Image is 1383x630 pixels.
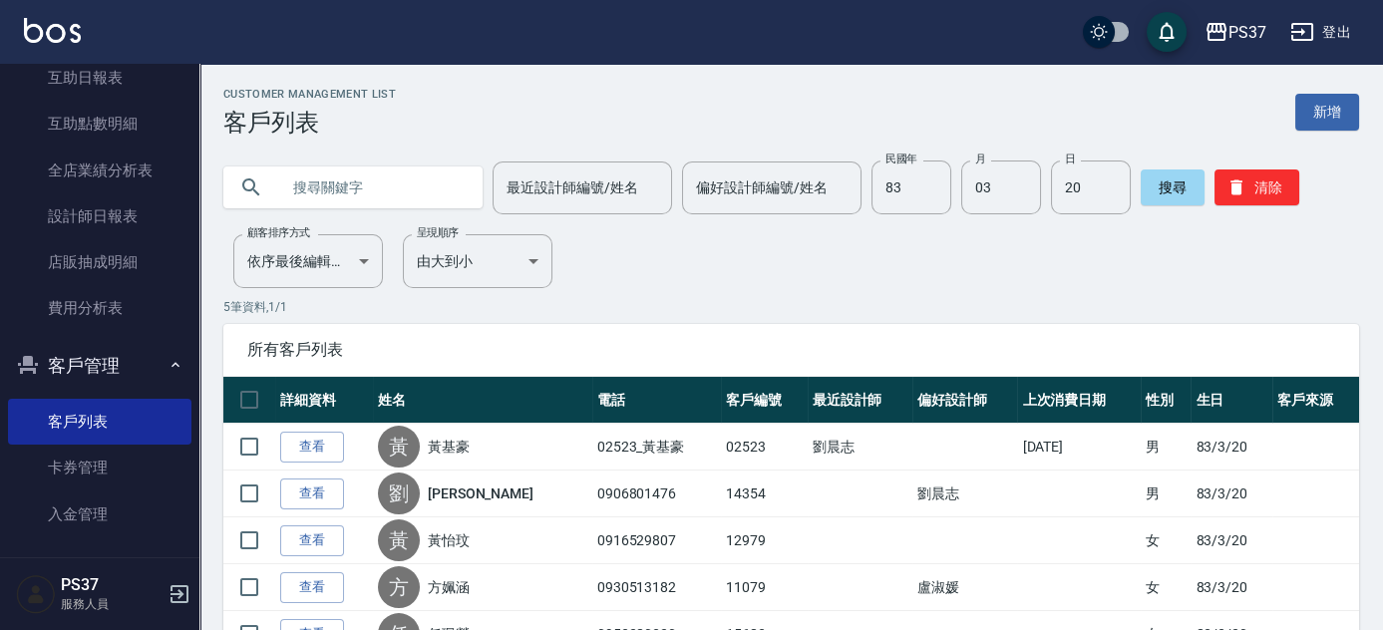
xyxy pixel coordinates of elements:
div: 黃 [378,519,420,561]
th: 性別 [1141,377,1191,424]
div: 黃 [378,426,420,468]
th: 電話 [592,377,721,424]
label: 呈現順序 [417,225,459,240]
input: 搜尋關鍵字 [279,160,467,214]
button: 客戶管理 [8,340,191,392]
button: 登出 [1282,14,1359,51]
td: 女 [1141,564,1191,611]
th: 詳細資料 [275,377,373,424]
td: 14354 [721,471,808,517]
td: 男 [1141,471,1191,517]
a: 客戶列表 [8,399,191,445]
td: 0930513182 [592,564,721,611]
a: 設計師日報表 [8,193,191,239]
p: 服務人員 [61,595,163,613]
th: 客戶編號 [721,377,808,424]
div: 劉 [378,472,420,514]
td: 83/3/20 [1191,564,1271,611]
img: Logo [24,18,81,43]
div: 方 [378,566,420,608]
h5: PS37 [61,575,163,595]
a: 黃怡玟 [428,530,470,550]
a: 店販抽成明細 [8,239,191,285]
td: 女 [1141,517,1191,564]
th: 最近設計師 [808,377,912,424]
button: 清除 [1214,169,1299,205]
button: save [1147,12,1187,52]
td: 劉晨志 [808,424,912,471]
h2: Customer Management List [223,88,396,101]
th: 上次消費日期 [1017,377,1141,424]
a: 新增 [1295,94,1359,131]
a: 方姵涵 [428,577,470,597]
label: 月 [975,152,985,166]
th: 偏好設計師 [912,377,1017,424]
a: 費用分析表 [8,285,191,331]
label: 日 [1065,152,1075,166]
p: 5 筆資料, 1 / 1 [223,298,1359,316]
a: 互助日報表 [8,55,191,101]
a: 黃基豪 [428,437,470,457]
label: 顧客排序方式 [247,225,310,240]
a: 全店業績分析表 [8,148,191,193]
td: 02523 [721,424,808,471]
td: 11079 [721,564,808,611]
td: 男 [1141,424,1191,471]
th: 姓名 [373,377,592,424]
a: [PERSON_NAME] [428,483,533,503]
button: PS37 [1197,12,1274,53]
a: 入金管理 [8,491,191,537]
th: 客戶來源 [1272,377,1359,424]
td: 0916529807 [592,517,721,564]
span: 所有客戶列表 [247,340,1335,360]
div: 依序最後編輯時間 [233,234,383,288]
img: Person [16,574,56,614]
td: 83/3/20 [1191,424,1271,471]
td: 83/3/20 [1191,517,1271,564]
a: 卡券管理 [8,445,191,490]
td: 劉晨志 [912,471,1017,517]
div: 由大到小 [403,234,552,288]
td: 02523_黃基豪 [592,424,721,471]
label: 民國年 [885,152,916,166]
h3: 客戶列表 [223,109,396,137]
th: 生日 [1191,377,1271,424]
td: 盧淑媛 [912,564,1017,611]
a: 查看 [280,572,344,603]
td: 0906801476 [592,471,721,517]
a: 互助點數明細 [8,101,191,147]
div: PS37 [1228,20,1266,45]
button: 商品管理 [8,545,191,597]
a: 查看 [280,478,344,509]
td: [DATE] [1017,424,1141,471]
a: 查看 [280,432,344,463]
button: 搜尋 [1141,169,1205,205]
td: 12979 [721,517,808,564]
a: 查看 [280,525,344,556]
td: 83/3/20 [1191,471,1271,517]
